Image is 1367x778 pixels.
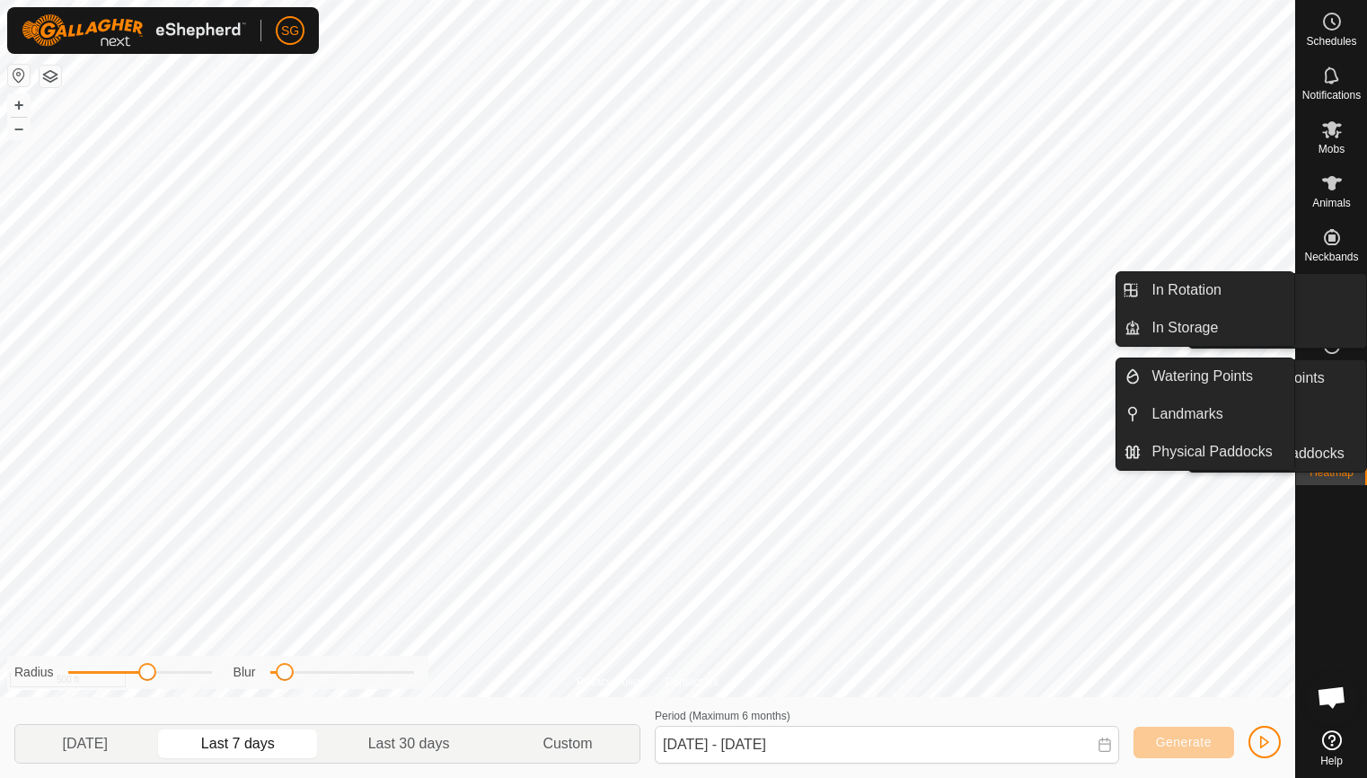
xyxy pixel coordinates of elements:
[1116,310,1294,346] li: In Storage
[542,733,592,755] span: Custom
[1142,272,1295,308] a: In Rotation
[1116,434,1294,470] li: Physical Paddocks
[368,733,450,755] span: Last 30 days
[1305,670,1359,724] div: Open chat
[1116,272,1294,308] li: In Rotation
[1152,366,1253,387] span: Watering Points
[1152,403,1223,425] span: Landmarks
[1142,434,1295,470] a: Physical Paddocks
[201,733,275,755] span: Last 7 days
[1142,310,1295,346] a: In Storage
[1318,144,1345,155] span: Mobs
[1302,90,1361,101] span: Notifications
[1152,279,1221,301] span: In Rotation
[1116,396,1294,432] li: Landmarks
[62,733,107,755] span: [DATE]
[655,710,790,722] label: Period (Maximum 6 months)
[1133,727,1234,758] button: Generate
[40,66,61,87] button: Map Layers
[1142,396,1295,432] a: Landmarks
[1320,756,1343,766] span: Help
[1312,198,1351,208] span: Animals
[1296,723,1367,774] a: Help
[1304,252,1358,262] span: Neckbands
[1310,467,1354,478] span: Heatmap
[1156,735,1212,749] span: Generate
[8,118,30,139] button: –
[1142,358,1295,394] a: Watering Points
[14,663,54,682] label: Radius
[8,65,30,86] button: Reset Map
[1306,36,1356,47] span: Schedules
[1152,441,1273,463] span: Physical Paddocks
[1116,358,1294,394] li: Watering Points
[234,663,256,682] label: Blur
[8,94,30,116] button: +
[1152,317,1219,339] span: In Storage
[577,674,644,690] a: Privacy Policy
[22,14,246,47] img: Gallagher Logo
[281,22,299,40] span: SG
[666,674,719,690] a: Contact Us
